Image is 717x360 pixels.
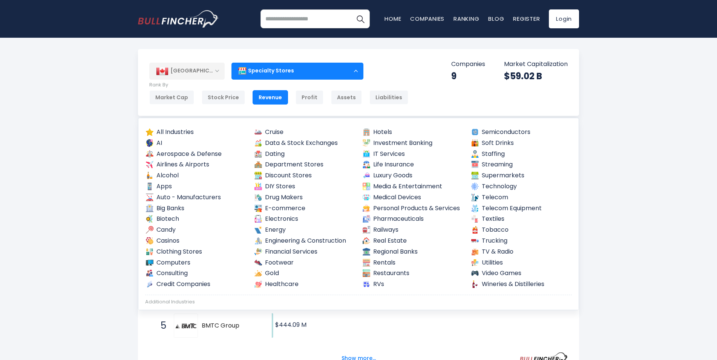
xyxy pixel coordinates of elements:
[145,138,247,148] a: AI
[145,160,247,169] a: Airlines & Airports
[253,90,288,105] div: Revenue
[470,214,572,224] a: Textiles
[254,309,355,318] a: Farming Supplies
[470,204,572,213] a: Telecom Equipment
[296,90,323,105] div: Profit
[145,280,247,289] a: Credit Companies
[470,269,572,278] a: Video Games
[470,225,572,235] a: Tobacco
[145,149,247,159] a: Aerospace & Defense
[385,15,401,23] a: Home
[362,160,464,169] a: Life Insurance
[470,193,572,202] a: Telecom
[145,236,247,246] a: Casinos
[275,320,306,329] text: $444.09 M
[470,258,572,268] a: Utilities
[145,214,247,224] a: Biotech
[362,138,464,148] a: Investment Banking
[362,171,464,180] a: Luxury Goods
[362,309,464,318] a: Medical Tools
[145,225,247,235] a: Candy
[351,9,370,28] button: Search
[470,247,572,257] a: TV & Radio
[254,214,355,224] a: Electronics
[453,15,479,23] a: Ranking
[504,70,568,82] div: $59.02 B
[362,128,464,137] a: Hotels
[202,322,259,330] span: BMTC Group
[362,280,464,289] a: RVs
[138,10,219,28] a: Go to homepage
[362,214,464,224] a: Pharmaceuticals
[254,280,355,289] a: Healthcare
[470,128,572,137] a: Semiconductors
[145,258,247,268] a: Computers
[254,225,355,235] a: Energy
[470,182,572,191] a: Technology
[470,236,572,246] a: Trucking
[145,269,247,278] a: Consulting
[362,258,464,268] a: Rentals
[149,63,225,79] div: [GEOGRAPHIC_DATA]
[451,70,485,82] div: 9
[362,204,464,213] a: Personal Products & Services
[145,299,572,305] div: Additional Industries
[254,149,355,159] a: Dating
[451,60,485,68] p: Companies
[410,15,444,23] a: Companies
[488,15,504,23] a: Blog
[254,128,355,137] a: Cruise
[145,247,247,257] a: Clothing Stores
[362,247,464,257] a: Regional Banks
[470,149,572,159] a: Staffing
[145,309,247,318] a: Advertising
[549,9,579,28] a: Login
[138,10,219,28] img: bullfincher logo
[513,15,540,23] a: Register
[145,171,247,180] a: Alcohol
[149,82,408,88] p: Rank By
[145,204,247,213] a: Big Banks
[254,204,355,213] a: E-commerce
[145,182,247,191] a: Apps
[362,149,464,159] a: IT Services
[157,319,164,332] span: 5
[470,138,572,148] a: Soft Drinks
[254,193,355,202] a: Drug Makers
[254,236,355,246] a: Engineering & Construction
[362,269,464,278] a: Restaurants
[362,193,464,202] a: Medical Devices
[362,236,464,246] a: Real Estate
[231,62,363,80] div: Specialty Stores
[362,182,464,191] a: Media & Entertainment
[254,182,355,191] a: DIY Stores
[369,90,408,105] div: Liabilities
[254,258,355,268] a: Footwear
[470,309,572,318] a: Renewable Energy
[254,138,355,148] a: Data & Stock Exchanges
[254,247,355,257] a: Financial Services
[470,280,572,289] a: Wineries & Distilleries
[254,160,355,169] a: Department Stores
[362,225,464,235] a: Railways
[145,128,247,137] a: All Industries
[202,90,245,105] div: Stock Price
[149,90,194,105] div: Market Cap
[504,60,568,68] p: Market Capitalization
[470,160,572,169] a: Streaming
[254,171,355,180] a: Discount Stores
[145,193,247,202] a: Auto - Manufacturers
[470,171,572,180] a: Supermarkets
[331,90,362,105] div: Assets
[254,269,355,278] a: Gold
[175,323,197,329] img: BMTC Group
